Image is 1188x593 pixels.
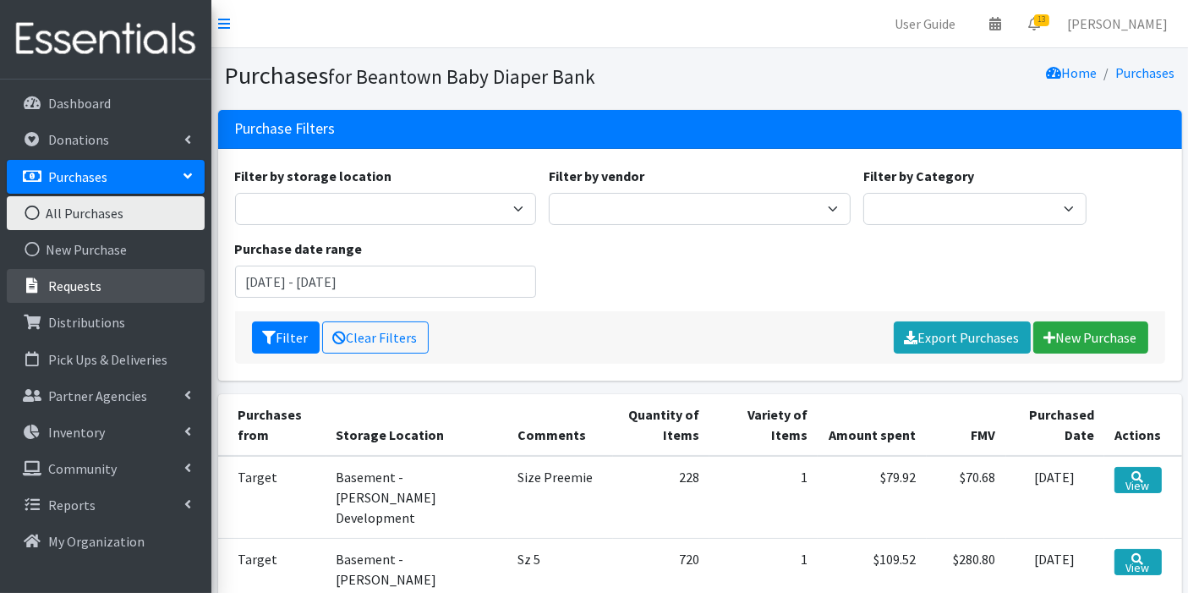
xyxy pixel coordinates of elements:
p: Community [48,460,117,477]
small: for Beantown Baby Diaper Bank [329,64,596,89]
th: Variety of Items [709,394,818,456]
a: Reports [7,488,205,522]
label: Purchase date range [235,239,363,259]
td: [DATE] [1006,456,1104,539]
th: FMV [927,394,1006,456]
label: Filter by storage location [235,166,392,186]
a: Partner Agencies [7,379,205,413]
a: [PERSON_NAME] [1054,7,1181,41]
a: Export Purchases [894,321,1031,354]
a: All Purchases [7,196,205,230]
img: HumanEssentials [7,11,205,68]
p: Reports [48,497,96,513]
th: Purchases from [218,394,326,456]
td: Size Preemie [508,456,613,539]
p: Purchases [48,168,107,185]
a: New Purchase [1033,321,1148,354]
td: 1 [709,456,818,539]
a: Pick Ups & Deliveries [7,343,205,376]
p: My Organization [48,533,145,550]
button: Filter [252,321,320,354]
a: New Purchase [7,233,205,266]
th: Purchased Date [1006,394,1104,456]
span: 13 [1034,14,1049,26]
p: Dashboard [48,95,111,112]
p: Distributions [48,314,125,331]
a: Dashboard [7,86,205,120]
p: Partner Agencies [48,387,147,404]
th: Actions [1104,394,1182,456]
th: Comments [508,394,613,456]
td: $79.92 [818,456,926,539]
td: Basement - [PERSON_NAME] Development [326,456,508,539]
input: January 1, 2011 - December 31, 2011 [235,266,537,298]
td: $70.68 [927,456,1006,539]
a: Inventory [7,415,205,449]
td: 228 [613,456,709,539]
h3: Purchase Filters [235,120,336,138]
a: Requests [7,269,205,303]
a: My Organization [7,524,205,558]
p: Inventory [48,424,105,441]
label: Filter by Category [863,166,974,186]
a: 13 [1015,7,1054,41]
th: Storage Location [326,394,508,456]
a: Community [7,452,205,486]
a: Distributions [7,305,205,339]
a: Home [1047,64,1098,81]
h1: Purchases [225,61,694,91]
label: Filter by vendor [549,166,644,186]
th: Quantity of Items [613,394,709,456]
a: Purchases [7,160,205,194]
td: Target [218,456,326,539]
a: Donations [7,123,205,156]
a: View [1114,549,1162,575]
p: Pick Ups & Deliveries [48,351,167,368]
a: User Guide [881,7,969,41]
a: Clear Filters [322,321,429,354]
a: Purchases [1116,64,1175,81]
th: Amount spent [818,394,926,456]
a: View [1114,467,1162,493]
p: Donations [48,131,109,148]
p: Requests [48,277,101,294]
